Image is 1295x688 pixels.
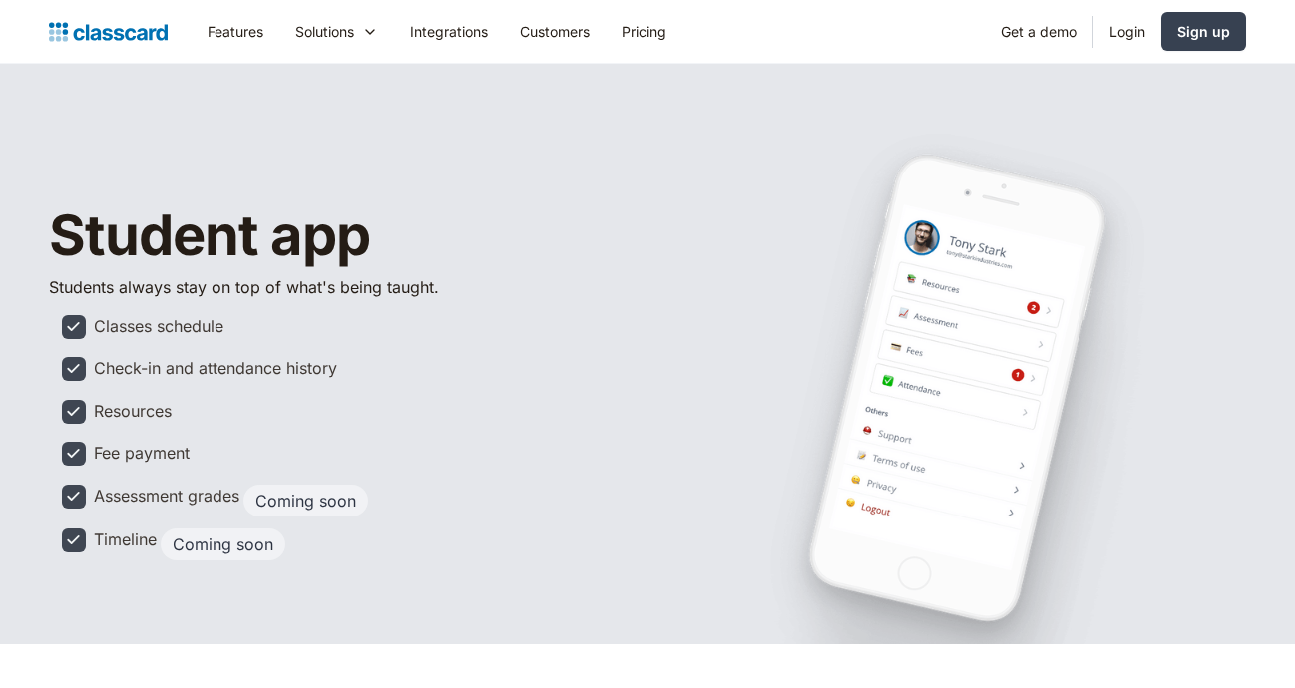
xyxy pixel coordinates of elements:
[192,9,279,54] a: Features
[985,9,1092,54] a: Get a demo
[94,357,337,379] div: Check-in and attendance history
[49,205,568,267] h1: Student app
[1161,12,1246,51] a: Sign up
[94,400,172,422] div: Resources
[1093,9,1161,54] a: Login
[606,9,682,54] a: Pricing
[279,9,394,54] div: Solutions
[49,18,168,46] a: home
[94,315,223,337] div: Classes schedule
[49,275,468,299] p: Students always stay on top of what's being taught.
[295,21,354,42] div: Solutions
[173,534,273,554] div: Coming soon
[94,485,239,507] div: Assessment grades
[1177,21,1230,42] div: Sign up
[504,9,606,54] a: Customers
[394,9,504,54] a: Integrations
[94,528,157,550] div: Timeline
[94,442,190,464] div: Fee payment
[255,491,356,511] div: Coming soon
